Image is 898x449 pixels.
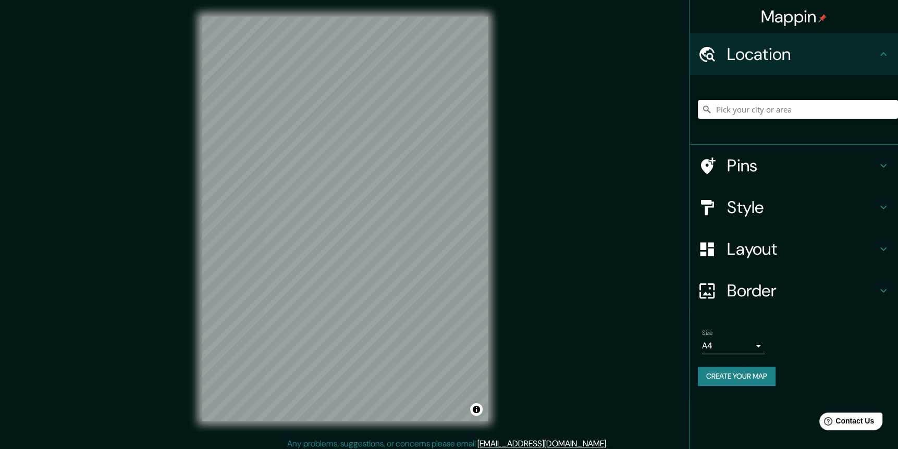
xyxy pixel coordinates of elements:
canvas: Map [202,17,488,421]
div: Border [690,270,898,311]
label: Size [702,329,713,338]
h4: Location [727,44,877,65]
h4: Style [727,197,877,218]
input: Pick your city or area [698,100,898,119]
div: A4 [702,338,765,354]
h4: Border [727,280,877,301]
div: Pins [690,145,898,186]
h4: Pins [727,155,877,176]
img: pin-icon.png [818,14,827,22]
div: Location [690,33,898,75]
div: Layout [690,228,898,270]
button: Toggle attribution [470,403,483,416]
h4: Mappin [761,6,827,27]
a: [EMAIL_ADDRESS][DOMAIN_NAME] [477,438,606,449]
div: Style [690,186,898,228]
button: Create your map [698,367,776,386]
h4: Layout [727,239,877,259]
iframe: Help widget launcher [805,408,887,438]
